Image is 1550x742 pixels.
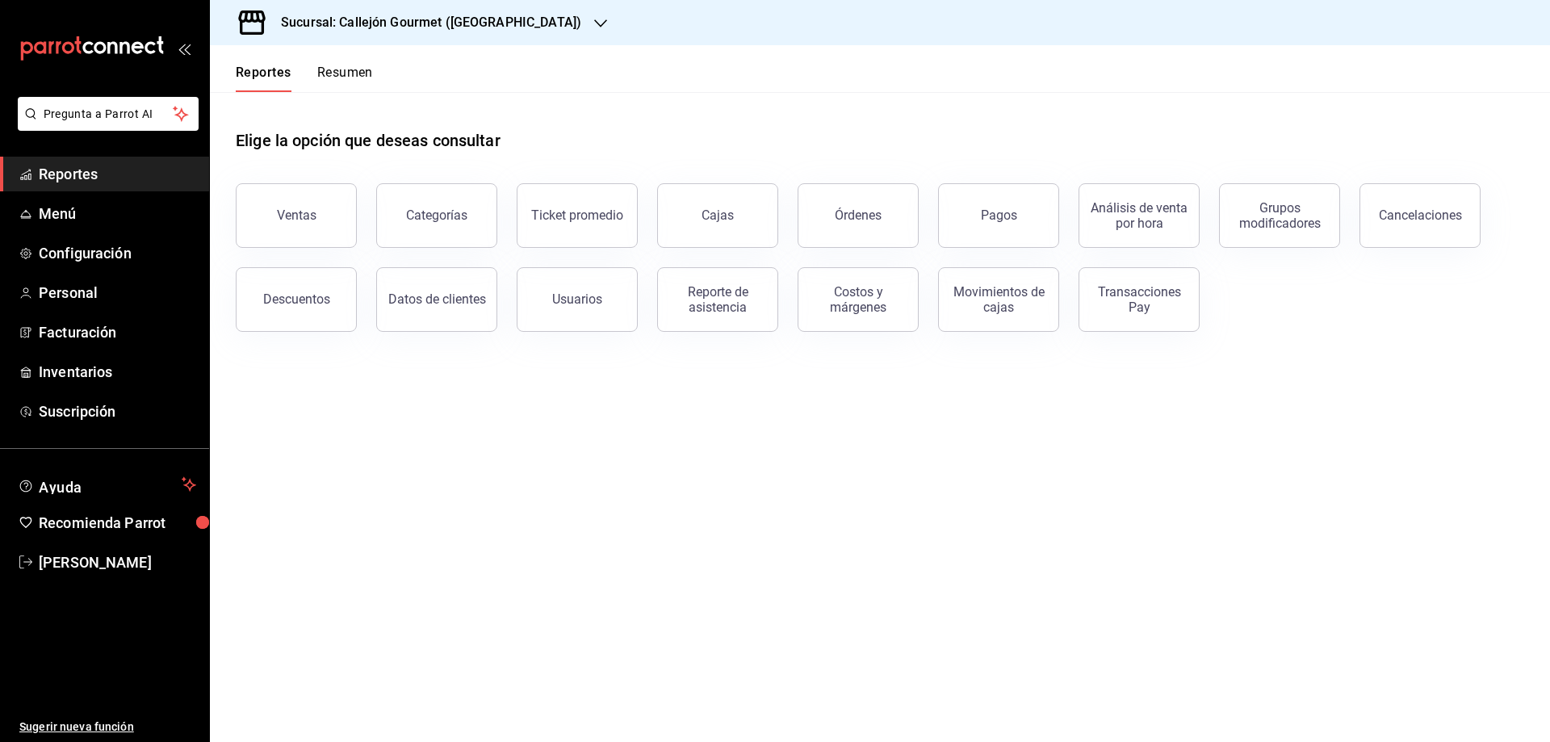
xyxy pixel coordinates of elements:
a: Pregunta a Parrot AI [11,117,199,134]
button: Órdenes [798,183,919,248]
div: Ticket promedio [531,208,623,223]
button: Categorías [376,183,497,248]
h1: Elige la opción que deseas consultar [236,128,501,153]
span: Pregunta a Parrot AI [44,106,174,123]
button: Reporte de asistencia [657,267,778,332]
a: Cajas [657,183,778,248]
button: Pagos [938,183,1059,248]
div: Descuentos [263,291,330,307]
button: Ticket promedio [517,183,638,248]
button: Datos de clientes [376,267,497,332]
div: Categorías [406,208,467,223]
span: Suscripción [39,400,196,422]
h3: Sucursal: Callejón Gourmet ([GEOGRAPHIC_DATA]) [268,13,581,32]
div: Usuarios [552,291,602,307]
button: Ventas [236,183,357,248]
button: open_drawer_menu [178,42,191,55]
button: Transacciones Pay [1079,267,1200,332]
div: navigation tabs [236,65,373,92]
button: Usuarios [517,267,638,332]
div: Cancelaciones [1379,208,1462,223]
button: Cancelaciones [1359,183,1481,248]
div: Pagos [981,208,1017,223]
button: Análisis de venta por hora [1079,183,1200,248]
span: Facturación [39,321,196,343]
div: Reporte de asistencia [668,284,768,315]
button: Costos y márgenes [798,267,919,332]
span: Configuración [39,242,196,264]
div: Datos de clientes [388,291,486,307]
span: Inventarios [39,361,196,383]
div: Grupos modificadores [1230,200,1330,231]
span: Sugerir nueva función [19,719,196,736]
button: Reportes [236,65,291,92]
div: Órdenes [835,208,882,223]
span: Menú [39,203,196,224]
div: Cajas [702,206,735,225]
div: Ventas [277,208,316,223]
button: Pregunta a Parrot AI [18,97,199,131]
div: Movimientos de cajas [949,284,1049,315]
span: Ayuda [39,475,175,494]
button: Descuentos [236,267,357,332]
div: Costos y márgenes [808,284,908,315]
span: Personal [39,282,196,304]
button: Resumen [317,65,373,92]
div: Transacciones Pay [1089,284,1189,315]
button: Movimientos de cajas [938,267,1059,332]
span: [PERSON_NAME] [39,551,196,573]
span: Recomienda Parrot [39,512,196,534]
button: Grupos modificadores [1219,183,1340,248]
div: Análisis de venta por hora [1089,200,1189,231]
span: Reportes [39,163,196,185]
